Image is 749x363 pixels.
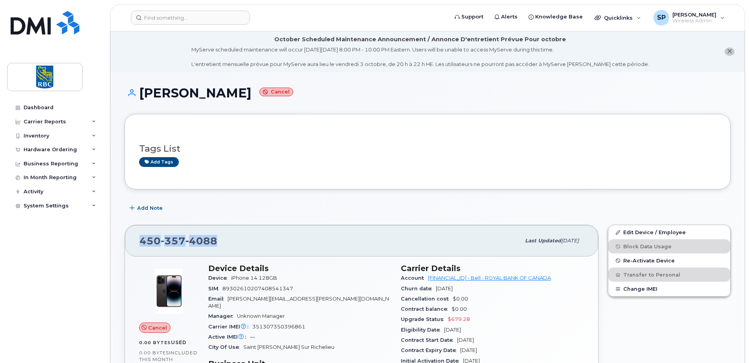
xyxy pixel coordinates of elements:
span: Last updated [525,238,561,244]
span: — [250,334,255,340]
span: 4088 [185,235,217,247]
span: 450 [140,235,217,247]
span: Manager [208,313,237,319]
span: $0.00 [453,296,468,302]
span: Upgrade Status [401,316,448,322]
a: [FINANCIAL_ID] - Bell - ROYAL BANK OF CANADA [428,275,551,281]
span: Active IMEI [208,334,250,340]
h3: Tags List [139,144,716,154]
span: Unknown Manager [237,313,285,319]
span: Carrier IMEI [208,324,252,330]
span: Contract Start Date [401,337,457,343]
span: 351307350396861 [252,324,305,330]
span: [PERSON_NAME][EMAIL_ADDRESS][PERSON_NAME][DOMAIN_NAME] [208,296,389,309]
span: 0.00 Bytes [139,350,169,356]
span: $0.00 [452,306,467,312]
span: Saint [PERSON_NAME] Sur Richelieu [243,344,334,350]
button: Re-Activate Device [608,253,730,268]
span: Account [401,275,428,281]
span: Cancellation cost [401,296,453,302]
button: Change IMEI [608,282,730,296]
small: Cancel [259,88,293,97]
a: Edit Device / Employee [608,225,730,239]
span: Cancel [148,324,167,332]
span: [DATE] [457,337,474,343]
span: Add Note [137,204,163,212]
img: image20231002-3703462-njx0qo.jpeg [145,268,193,315]
span: [DATE] [444,327,461,333]
span: used [171,339,187,345]
button: close notification [725,48,734,56]
span: Churn date [401,286,436,291]
span: Eligibility Date [401,327,444,333]
span: 357 [161,235,185,247]
span: City Of Use [208,344,243,350]
h3: Device Details [208,264,391,273]
span: Contract balance [401,306,452,312]
span: Device [208,275,231,281]
button: Transfer to Personal [608,268,730,282]
h1: [PERSON_NAME] [125,86,731,100]
div: October Scheduled Maintenance Announcement / Annonce D'entretient Prévue Pour octobre [274,35,566,44]
span: Re-Activate Device [623,258,675,264]
span: SIM [208,286,222,291]
span: Email [208,296,228,302]
span: [DATE] [460,347,477,353]
span: 0.00 Bytes [139,340,171,345]
span: [DATE] [561,238,579,244]
button: Add Note [125,201,169,215]
span: 89302610207408541347 [222,286,293,291]
span: iPhone 14 128GB [231,275,277,281]
button: Block Data Usage [608,239,730,253]
a: Add tags [139,157,179,167]
h3: Carrier Details [401,264,584,273]
div: MyServe scheduled maintenance will occur [DATE][DATE] 8:00 PM - 10:00 PM Eastern. Users will be u... [191,46,649,68]
span: Contract Expiry Date [401,347,460,353]
span: [DATE] [436,286,453,291]
span: $679.28 [448,316,470,322]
